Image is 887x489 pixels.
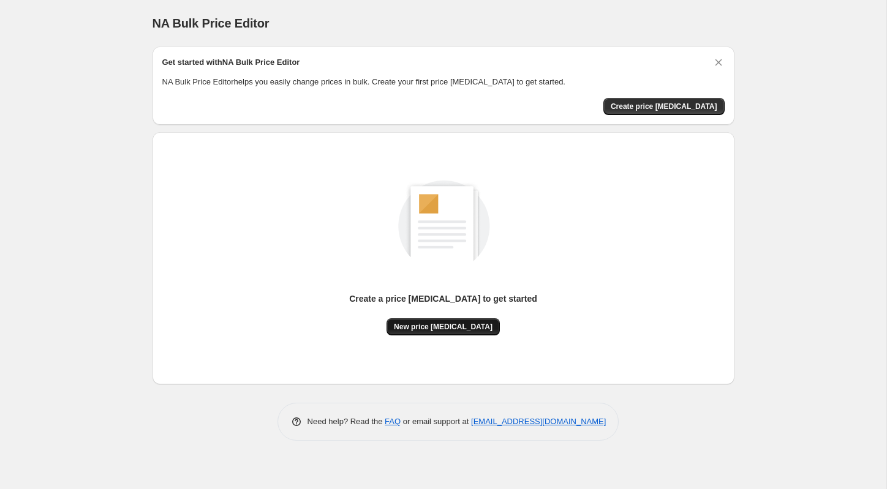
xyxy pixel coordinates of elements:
span: or email support at [401,417,471,426]
h2: Get started with NA Bulk Price Editor [162,56,300,69]
button: Dismiss card [712,56,725,69]
span: NA Bulk Price Editor [153,17,270,30]
a: [EMAIL_ADDRESS][DOMAIN_NAME] [471,417,606,426]
button: New price [MEDICAL_DATA] [387,318,500,335]
p: NA Bulk Price Editor helps you easily change prices in bulk. Create your first price [MEDICAL_DAT... [162,76,725,88]
span: Create price [MEDICAL_DATA] [611,102,717,111]
a: FAQ [385,417,401,426]
p: Create a price [MEDICAL_DATA] to get started [349,293,537,305]
span: New price [MEDICAL_DATA] [394,322,493,332]
span: Need help? Read the [308,417,385,426]
button: Create price change job [603,98,725,115]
